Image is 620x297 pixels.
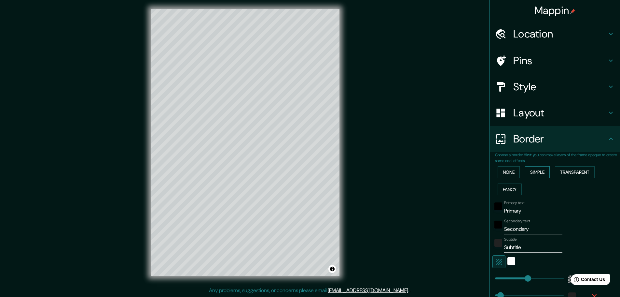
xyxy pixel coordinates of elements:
p: Choose a border. : you can make layers of the frame opaque to create some cool effects. [495,152,620,164]
h4: Location [513,27,607,40]
div: . [410,287,411,294]
h4: Border [513,132,607,145]
p: Any problems, suggestions, or concerns please email . [209,287,409,294]
button: color-222222 [494,239,502,247]
h4: Layout [513,106,607,119]
div: Style [490,74,620,100]
div: Layout [490,100,620,126]
h4: Pins [513,54,607,67]
img: pin-icon.png [570,9,575,14]
div: Location [490,21,620,47]
button: black [494,202,502,210]
button: Simple [525,166,550,178]
label: Subtitle [504,237,517,242]
iframe: Help widget launcher [562,272,613,290]
h4: Mappin [534,4,576,17]
b: Hint [524,152,531,157]
button: None [498,166,520,178]
button: Fancy [498,184,522,196]
label: Secondary text [504,218,530,224]
button: Transparent [555,166,595,178]
div: Border [490,126,620,152]
h4: Style [513,80,607,93]
button: black [494,221,502,229]
a: [EMAIL_ADDRESS][DOMAIN_NAME] [328,287,408,294]
button: Toggle attribution [328,265,336,273]
div: Pins [490,48,620,74]
button: white [507,257,515,265]
div: . [409,287,410,294]
label: Primary text [504,200,524,206]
